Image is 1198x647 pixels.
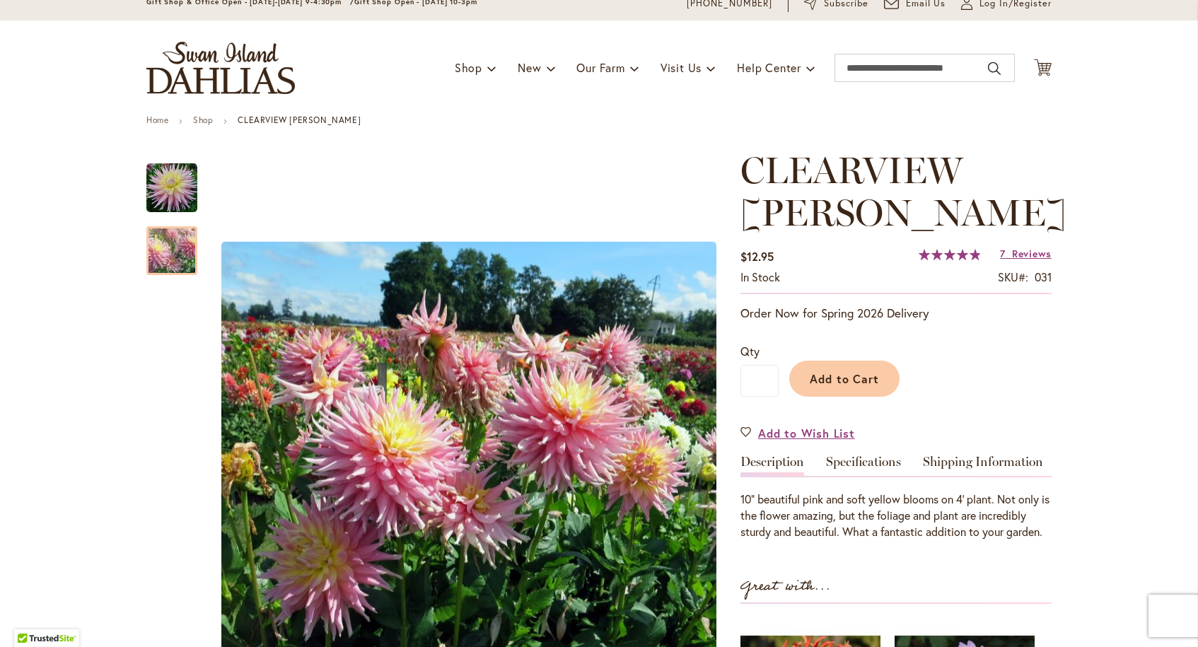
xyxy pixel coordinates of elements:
[737,60,801,75] span: Help Center
[998,269,1028,284] strong: SKU
[923,455,1043,476] a: Shipping Information
[740,269,780,286] div: Availability
[740,425,855,441] a: Add to Wish List
[826,455,901,476] a: Specifications
[740,455,1052,540] div: Detailed Product Info
[740,269,780,284] span: In stock
[238,115,361,125] strong: CLEARVIEW [PERSON_NAME]
[740,575,831,598] strong: Great with...
[758,425,855,441] span: Add to Wish List
[740,491,1052,540] div: 10” beautiful pink and soft yellow blooms on 4’ plant. Not only is the flower amazing, but the fo...
[518,60,541,75] span: New
[455,60,482,75] span: Shop
[146,115,168,125] a: Home
[740,249,774,264] span: $12.95
[146,163,197,214] img: Clearview Jonas
[146,212,197,275] div: Clearview Jonas
[810,371,880,386] span: Add to Cart
[1000,247,1006,260] span: 7
[146,42,295,94] a: store logo
[919,249,981,260] div: 98%
[576,60,624,75] span: Our Farm
[740,305,1052,322] p: Order Now for Spring 2026 Delivery
[1000,247,1052,260] a: 7 Reviews
[1035,269,1052,286] div: 031
[146,149,211,212] div: Clearview Jonas
[740,455,804,476] a: Description
[661,60,702,75] span: Visit Us
[1012,247,1052,260] span: Reviews
[740,148,1066,235] span: CLEARVIEW [PERSON_NAME]
[789,361,900,397] button: Add to Cart
[11,597,50,636] iframe: Launch Accessibility Center
[740,344,760,359] span: Qty
[193,115,213,125] a: Shop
